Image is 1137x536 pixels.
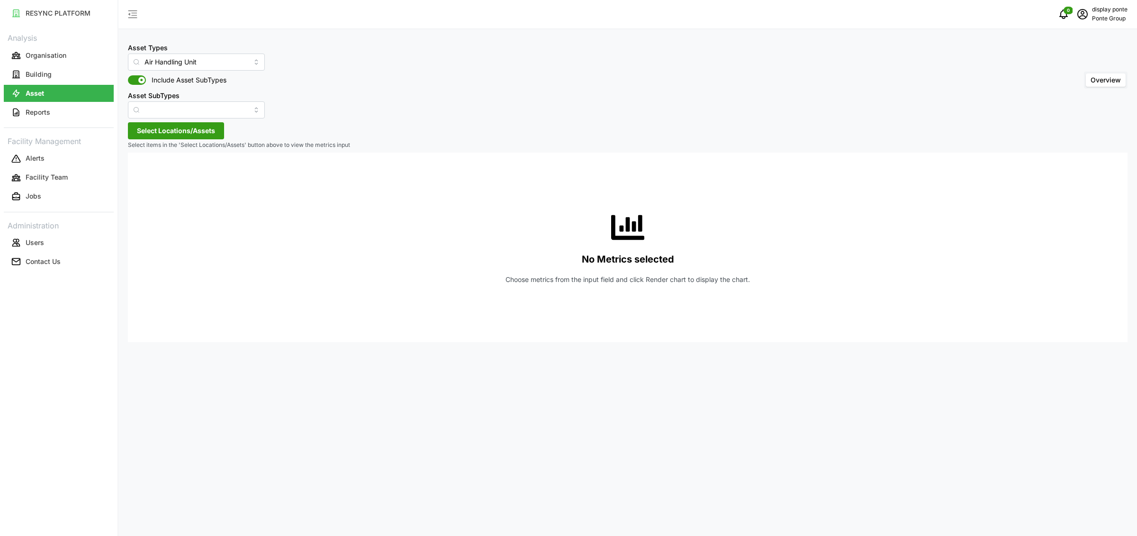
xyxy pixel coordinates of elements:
p: Building [26,70,52,79]
p: Facility Team [26,173,68,182]
a: Jobs [4,187,114,206]
button: Building [4,66,114,83]
button: Select Locations/Assets [128,122,224,139]
button: Users [4,234,114,251]
p: Jobs [26,191,41,201]
a: Facility Team [4,168,114,187]
p: Alerts [26,154,45,163]
span: Select Locations/Assets [137,123,215,139]
p: Users [26,238,44,247]
p: No Metrics selected [582,252,674,267]
label: Asset Types [128,43,168,53]
a: Building [4,65,114,84]
button: Contact Us [4,253,114,270]
p: Administration [4,218,114,232]
button: notifications [1054,5,1073,24]
button: Reports [4,104,114,121]
button: Jobs [4,188,114,205]
p: Reports [26,108,50,117]
a: Alerts [4,149,114,168]
button: Asset [4,85,114,102]
span: 0 [1067,7,1070,14]
a: Users [4,233,114,252]
button: schedule [1073,5,1092,24]
a: RESYNC PLATFORM [4,4,114,23]
p: display ponte [1092,5,1128,14]
span: Overview [1091,76,1121,84]
p: Organisation [26,51,66,60]
p: RESYNC PLATFORM [26,9,90,18]
button: Facility Team [4,169,114,186]
p: Choose metrics from the input field and click Render chart to display the chart. [505,275,750,284]
a: Asset [4,84,114,103]
p: Facility Management [4,134,114,147]
button: Alerts [4,150,114,167]
button: RESYNC PLATFORM [4,5,114,22]
label: Asset SubTypes [128,91,180,101]
button: Organisation [4,47,114,64]
a: Organisation [4,46,114,65]
span: Include Asset SubTypes [146,75,226,85]
a: Contact Us [4,252,114,271]
p: Contact Us [26,257,61,266]
p: Asset [26,89,44,98]
a: Reports [4,103,114,122]
p: Ponte Group [1092,14,1128,23]
p: Select items in the 'Select Locations/Assets' button above to view the metrics input [128,141,1128,149]
p: Analysis [4,30,114,44]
